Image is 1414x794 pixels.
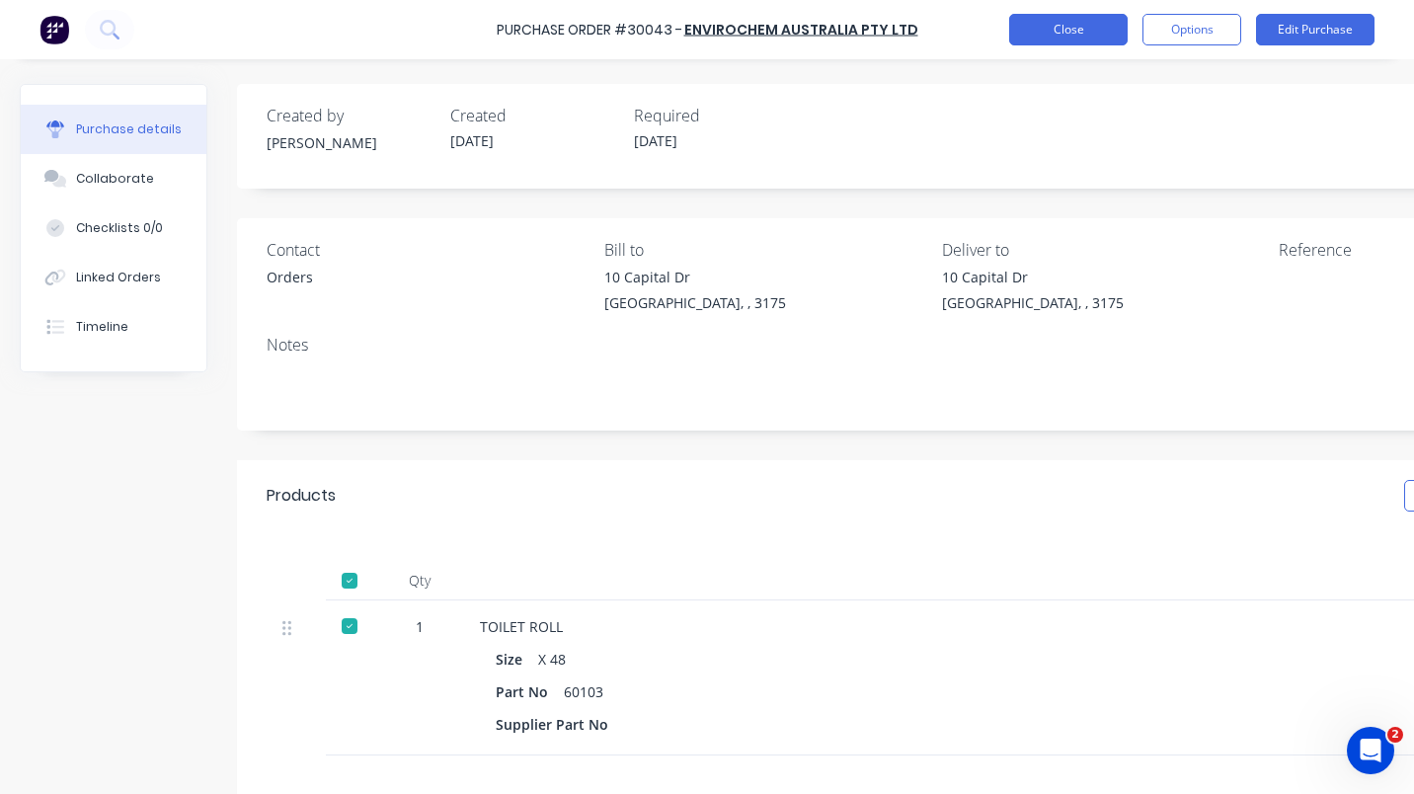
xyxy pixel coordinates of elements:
[1142,14,1241,45] button: Options
[39,15,69,44] img: Factory
[1387,727,1403,743] span: 2
[267,132,434,153] div: [PERSON_NAME]
[497,20,682,40] div: Purchase Order #30043 -
[375,561,464,600] div: Qty
[76,170,154,188] div: Collaborate
[76,318,128,336] div: Timeline
[21,302,206,352] button: Timeline
[942,238,1265,262] div: Deliver to
[21,253,206,302] button: Linked Orders
[267,104,434,127] div: Created by
[450,104,618,127] div: Created
[1009,14,1128,45] button: Close
[634,104,802,127] div: Required
[684,20,918,40] a: ENVIROCHEM AUSTRALIA PTY LTD
[21,203,206,253] button: Checklists 0/0
[604,267,786,287] div: 10 Capital Dr
[1347,727,1394,774] iframe: Intercom live chat
[496,710,624,739] div: Supplier Part No
[564,677,603,706] div: 60103
[76,120,182,138] div: Purchase details
[942,292,1124,313] div: [GEOGRAPHIC_DATA], , 3175
[538,645,566,674] div: X 48
[1256,14,1375,45] button: Edit Purchase
[76,269,161,286] div: Linked Orders
[942,267,1124,287] div: 10 Capital Dr
[496,645,538,674] div: Size
[267,238,589,262] div: Contact
[21,154,206,203] button: Collaborate
[496,677,564,706] div: Part No
[76,219,163,237] div: Checklists 0/0
[391,616,448,637] div: 1
[267,484,336,508] div: Products
[604,238,927,262] div: Bill to
[21,105,206,154] button: Purchase details
[604,292,786,313] div: [GEOGRAPHIC_DATA], , 3175
[267,267,313,287] div: Orders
